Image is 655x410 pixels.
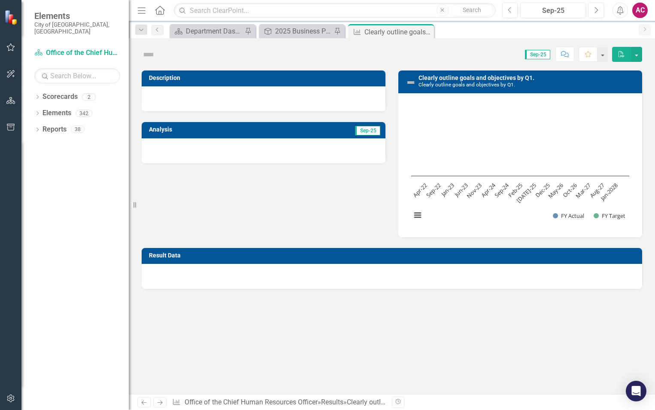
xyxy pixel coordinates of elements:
div: 342 [76,110,92,117]
button: Show FY Actual [553,212,584,220]
button: Sep-25 [520,3,586,18]
text: Aug-27 [588,181,606,199]
button: View chart menu, Chart [412,209,424,221]
a: Clearly outline goals and objectives by Q1. [418,74,534,81]
input: Search ClearPoint... [174,3,495,18]
button: AC [632,3,648,18]
small: City of [GEOGRAPHIC_DATA], [GEOGRAPHIC_DATA] [34,21,120,35]
button: Search [451,4,494,16]
a: 2025 Business Plan [Executive Summary] [261,26,332,37]
text: Feb-25 [506,181,524,199]
text: Oct-26 [561,181,579,199]
div: Clearly outline goals and objectives by Q1. [347,398,475,406]
text: Nov-23 [465,181,483,199]
svg: Interactive chart [407,100,634,229]
a: Office of the Chief Human Resources Officer [185,398,318,406]
div: » » [172,398,385,407]
a: Results [321,398,343,406]
text: Sep-22 [425,181,442,199]
span: Elements [34,11,120,21]
div: Sep-25 [523,6,583,16]
input: Search Below... [34,68,120,83]
div: Open Intercom Messenger [626,381,646,401]
img: Not Defined [142,48,155,61]
text: Mar-27 [574,181,592,199]
div: 38 [71,126,85,133]
div: Chart. Highcharts interactive chart. [407,100,634,229]
a: Scorecards [42,92,78,102]
div: 2025 Business Plan [Executive Summary] [275,26,332,37]
a: Elements [42,108,71,118]
a: Reports [42,125,67,135]
text: Apr-22 [411,181,428,199]
img: ClearPoint Strategy [4,10,19,25]
span: Sep-25 [525,50,550,59]
button: Show FY Target [594,212,626,220]
small: Clearly outline goals and objectives by Q1. [418,82,515,88]
span: Search [463,6,481,13]
img: Not Defined [406,77,416,88]
div: Department Dashboard [186,26,243,37]
h3: Description [149,75,381,81]
text: May-26 [546,181,565,200]
text: [DATE]-25 [515,181,538,204]
a: Office of the Chief Human Resources Officer [34,48,120,58]
div: Clearly outline goals and objectives by Q1. [364,27,432,37]
text: Jun-23 [452,181,470,199]
text: Sep-24 [493,181,511,199]
text: Jan-23 [439,181,456,199]
h3: Result Data [149,252,638,259]
text: Dec-25 [534,181,551,199]
h3: Analysis [149,126,258,133]
a: Department Dashboard [172,26,243,37]
span: Sep-25 [355,126,380,135]
div: 2 [82,93,96,101]
text: Apr-24 [479,181,497,199]
text: Jan-2028 [598,181,619,202]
